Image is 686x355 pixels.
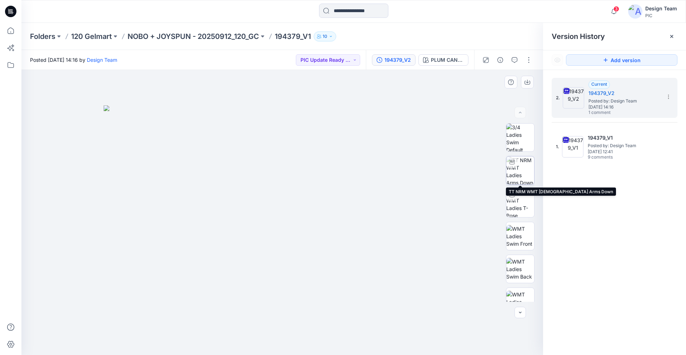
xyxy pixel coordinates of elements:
[506,189,534,217] img: TT NRM WMT Ladies T-Pose
[494,54,506,66] button: Details
[588,110,638,116] span: 1 comment
[506,291,534,313] img: WMT Ladies Swim Left
[506,124,534,151] img: 3/4 Ladies Swim Default
[645,4,677,13] div: Design Team
[431,56,464,64] div: PLUM CANDY
[588,149,659,154] span: [DATE] 12:41
[628,4,642,19] img: avatar
[30,31,55,41] a: Folders
[556,95,560,101] span: 2.
[314,31,336,41] button: 10
[552,54,563,66] button: Show Hidden Versions
[588,134,659,142] h5: 194379_V1
[552,32,605,41] span: Version History
[506,156,534,184] img: TT NRM WMT Ladies Arms Down
[588,155,638,160] span: 9 comments
[384,56,411,64] div: 194379_V2
[588,142,659,149] span: Posted by: Design Team
[506,258,534,280] img: WMT Ladies Swim Back
[30,56,117,64] span: Posted [DATE] 14:16 by
[669,34,675,39] button: Close
[418,54,468,66] button: PLUM CANDY
[104,105,461,355] img: eyJhbGciOiJIUzI1NiIsImtpZCI6IjAiLCJzbHQiOiJzZXMiLCJ0eXAiOiJKV1QifQ.eyJkYXRhIjp7InR5cGUiOiJzdG9yYW...
[506,225,534,247] img: WMT Ladies Swim Front
[275,31,311,41] p: 194379_V1
[613,6,619,12] span: 3
[128,31,259,41] a: NOBO + JOYSPUN - 20250912_120_GC
[87,57,117,63] a: Design Team
[645,13,677,18] div: PIC
[563,87,584,109] img: 194379_V2
[562,136,583,157] img: 194379_V1
[556,144,559,150] span: 1.
[588,89,660,97] h5: 194379_V2
[591,81,607,87] span: Current
[372,54,416,66] button: 194379_V2
[588,105,660,110] span: [DATE] 14:16
[588,97,660,105] span: Posted by: Design Team
[566,54,677,66] button: Add version
[323,32,327,40] p: 10
[71,31,112,41] a: 120 Gelmart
